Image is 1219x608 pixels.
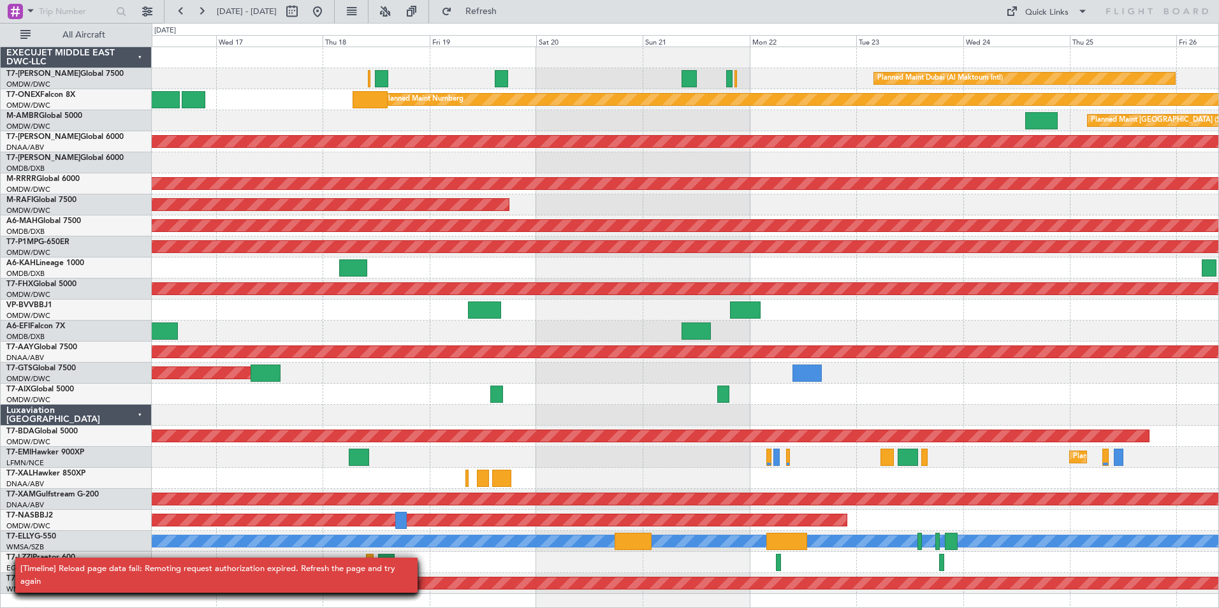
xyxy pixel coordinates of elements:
a: OMDW/DWC [6,206,50,215]
div: Quick Links [1025,6,1069,19]
div: Planned Maint Nurnberg [384,90,464,109]
a: T7-XALHawker 850XP [6,470,85,477]
a: VP-BVVBBJ1 [6,301,52,309]
a: OMDB/DXB [6,164,45,173]
div: Tue 23 [856,35,963,47]
div: Tue 16 [110,35,216,47]
a: T7-GTSGlobal 7500 [6,365,76,372]
a: T7-FHXGlobal 5000 [6,280,77,288]
a: T7-BDAGlobal 5000 [6,428,78,435]
div: Wed 24 [963,35,1070,47]
a: OMDW/DWC [6,374,50,384]
span: T7-[PERSON_NAME] [6,154,80,162]
div: Wed 17 [216,35,323,47]
a: DNAA/ABV [6,479,44,489]
a: M-RRRRGlobal 6000 [6,175,80,183]
a: M-RAFIGlobal 7500 [6,196,77,204]
span: T7-EMI [6,449,31,456]
span: T7-ELLY [6,533,34,540]
div: [DATE] [154,25,176,36]
span: M-RAFI [6,196,33,204]
span: T7-AIX [6,386,31,393]
a: OMDB/DXB [6,227,45,236]
span: Refresh [455,7,508,16]
a: DNAA/ABV [6,500,44,510]
button: Quick Links [1000,1,1094,22]
a: OMDB/DXB [6,269,45,279]
a: LFMN/NCE [6,458,44,468]
span: T7-ONEX [6,91,40,99]
span: T7-FHX [6,280,33,288]
a: T7-NASBBJ2 [6,512,53,519]
a: OMDW/DWC [6,80,50,89]
div: Thu 25 [1070,35,1176,47]
a: T7-ONEXFalcon 8X [6,91,75,99]
span: T7-AAY [6,344,34,351]
div: Mon 22 [750,35,856,47]
a: OMDW/DWC [6,311,50,321]
a: T7-ELLYG-550 [6,533,56,540]
a: T7-P1MPG-650ER [6,238,69,246]
a: A6-EFIFalcon 7X [6,322,65,330]
input: Trip Number [39,2,112,21]
span: T7-BDA [6,428,34,435]
span: T7-GTS [6,365,33,372]
a: T7-AIXGlobal 5000 [6,386,74,393]
a: M-AMBRGlobal 5000 [6,112,82,120]
button: All Aircraft [14,25,138,45]
a: T7-[PERSON_NAME]Global 7500 [6,70,124,78]
div: Planned Maint [GEOGRAPHIC_DATA] [1073,447,1195,467]
span: VP-BVV [6,301,34,309]
a: OMDB/DXB [6,332,45,342]
div: [Timeline] Reload page data fail: Remoting request authorization expired. Refresh the page and tr... [20,563,398,588]
a: T7-[PERSON_NAME]Global 6000 [6,133,124,141]
div: Sat 20 [536,35,643,47]
div: Fri 19 [430,35,536,47]
div: Planned Maint Dubai (Al Maktoum Intl) [877,69,1003,88]
span: All Aircraft [33,31,135,40]
span: [DATE] - [DATE] [217,6,277,17]
a: OMDW/DWC [6,395,50,405]
span: T7-P1MP [6,238,38,246]
a: OMDW/DWC [6,248,50,257]
a: T7-EMIHawker 900XP [6,449,84,456]
a: DNAA/ABV [6,353,44,363]
span: M-AMBR [6,112,39,120]
span: T7-XAL [6,470,33,477]
a: OMDW/DWC [6,437,50,447]
span: T7-NAS [6,512,34,519]
a: OMDW/DWC [6,185,50,194]
span: T7-XAM [6,491,36,498]
a: OMDW/DWC [6,122,50,131]
a: T7-[PERSON_NAME]Global 6000 [6,154,124,162]
span: T7-[PERSON_NAME] [6,70,80,78]
a: DNAA/ABV [6,143,44,152]
span: A6-EFI [6,322,30,330]
div: Thu 18 [323,35,429,47]
span: M-RRRR [6,175,36,183]
a: OMDW/DWC [6,521,50,531]
span: A6-MAH [6,217,38,225]
a: OMDW/DWC [6,101,50,110]
a: A6-MAHGlobal 7500 [6,217,81,225]
a: T7-AAYGlobal 7500 [6,344,77,351]
a: OMDW/DWC [6,290,50,300]
div: Sun 21 [643,35,749,47]
a: A6-KAHLineage 1000 [6,259,84,267]
a: T7-XAMGulfstream G-200 [6,491,99,498]
button: Refresh [435,1,512,22]
span: A6-KAH [6,259,36,267]
span: T7-[PERSON_NAME] [6,133,80,141]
